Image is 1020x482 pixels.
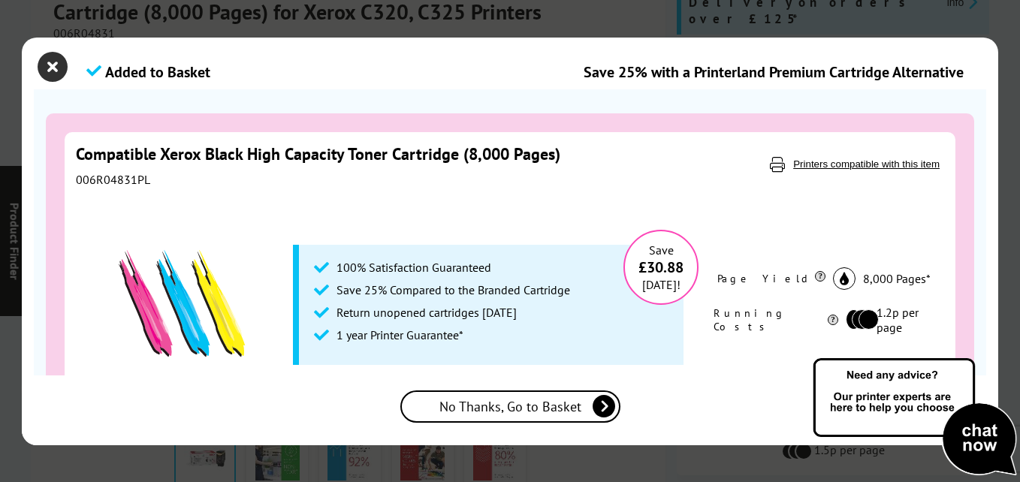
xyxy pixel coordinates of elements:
span: Save [649,243,674,258]
span: Added to Basket [105,62,210,82]
a: No Thanks, Go to Basket [400,390,620,423]
button: Printers compatible with this item [789,158,944,170]
span: [DATE]! [642,277,681,292]
span: Save 25% Compared to the Branded Cartridge [336,282,570,297]
span: 1 year Printer Guarantee* [336,327,463,342]
span: 8,000 Pages* [863,271,931,286]
img: black_icon.svg [833,267,856,290]
span: 100% Satisfaction Guaranteed [336,260,491,275]
span: £30.88 [638,258,684,277]
div: Save 25% with a Printerland Premium Cartridge Alternative [584,62,964,82]
span: Return unopened cartridges [DATE] [336,305,517,320]
div: Page Yield [717,267,825,290]
div: 006R04831PL [76,172,744,187]
span: No Thanks, Go to Basket [439,398,581,415]
img: Compatible Xerox Black High Capacity Toner Cartridge (8,000 Pages) [91,209,279,397]
img: Open Live Chat window [810,356,1020,479]
a: Compatible Xerox Black High Capacity Toner Cartridge (8,000 Pages) [76,143,560,164]
button: close modal [41,56,64,78]
div: Running Costs [714,305,838,335]
li: 1.2p per page [846,305,931,335]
